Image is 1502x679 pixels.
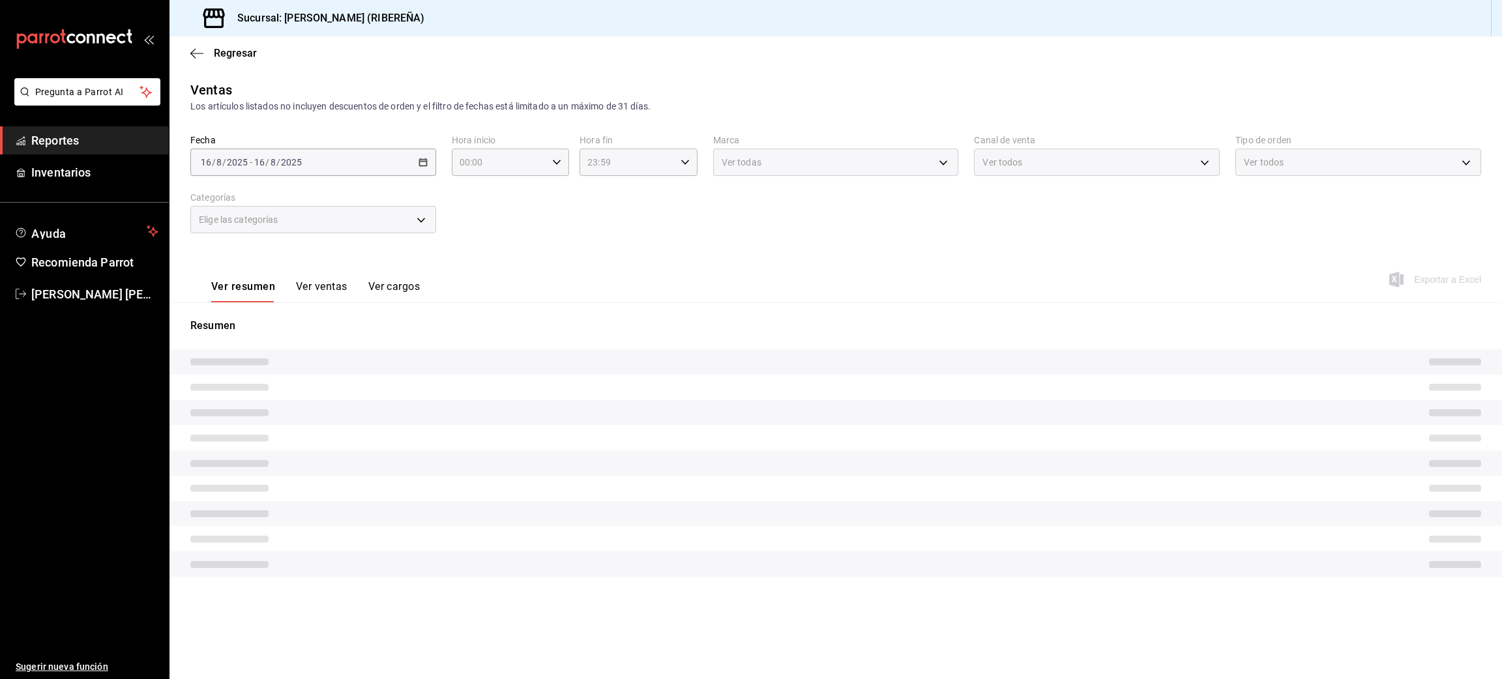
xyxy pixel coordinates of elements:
[227,10,424,26] h3: Sucursal: [PERSON_NAME] (RIBEREÑA)
[190,136,436,145] label: Fecha
[190,100,1481,113] div: Los artículos listados no incluyen descuentos de orden y el filtro de fechas está limitado a un m...
[14,78,160,106] button: Pregunta a Parrot AI
[31,253,158,271] span: Recomienda Parrot
[222,157,226,167] span: /
[1235,136,1481,145] label: Tipo de orden
[280,157,302,167] input: ----
[31,224,141,239] span: Ayuda
[31,285,158,303] span: [PERSON_NAME] [PERSON_NAME]
[216,157,222,167] input: --
[190,47,257,59] button: Regresar
[214,47,257,59] span: Regresar
[16,660,158,674] span: Sugerir nueva función
[368,280,420,302] button: Ver cargos
[212,157,216,167] span: /
[190,193,436,202] label: Categorías
[199,213,278,226] span: Elige las categorías
[722,156,761,169] span: Ver todas
[265,157,269,167] span: /
[211,280,275,302] button: Ver resumen
[276,157,280,167] span: /
[974,136,1220,145] label: Canal de venta
[31,164,158,181] span: Inventarios
[982,156,1022,169] span: Ver todos
[296,280,347,302] button: Ver ventas
[254,157,265,167] input: --
[211,280,420,302] div: navigation tabs
[226,157,248,167] input: ----
[190,80,232,100] div: Ventas
[190,318,1481,334] p: Resumen
[580,136,697,145] label: Hora fin
[713,136,959,145] label: Marca
[1244,156,1284,169] span: Ver todos
[200,157,212,167] input: --
[31,132,158,149] span: Reportes
[270,157,276,167] input: --
[250,157,252,167] span: -
[9,94,160,108] a: Pregunta a Parrot AI
[452,136,569,145] label: Hora inicio
[35,85,140,99] span: Pregunta a Parrot AI
[143,34,154,44] button: open_drawer_menu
